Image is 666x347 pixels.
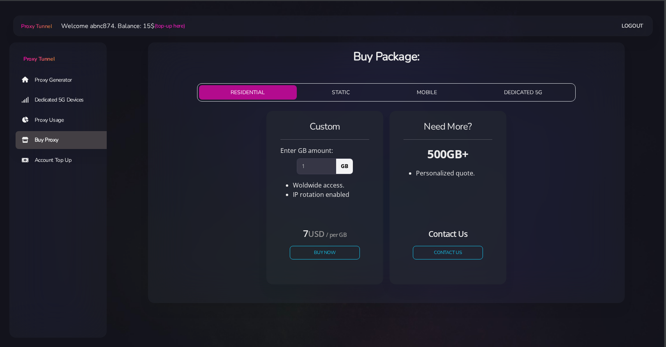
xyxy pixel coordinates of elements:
span: Proxy Tunnel [21,23,52,30]
a: Proxy Generator [16,71,113,89]
h4: 7 [290,227,360,240]
a: Buy Proxy [16,131,113,149]
button: Buy Now [290,246,360,259]
div: Enter GB amount: [276,146,374,155]
a: Proxy Usage [16,111,113,129]
li: Personalized quote. [416,168,492,178]
button: DEDICATED 5G [472,85,574,100]
h3: 500GB+ [403,146,492,162]
a: CONTACT US [413,246,483,259]
button: RESIDENTIAL [199,85,297,100]
small: Contact Us [428,228,467,239]
li: Woldwide access. [293,181,369,190]
input: 0 [297,158,336,174]
span: Proxy Tunnel [23,55,55,63]
a: Proxy Tunnel [19,20,52,32]
span: GB [336,158,353,174]
h4: Need More? [403,120,492,133]
iframe: Webchat Widget [551,220,656,337]
a: Dedicated 5G Devices [16,91,113,109]
a: Logout [622,19,643,33]
li: IP rotation enabled [293,190,369,199]
h4: Custom [280,120,369,133]
small: / per GB [326,231,347,238]
li: Welcome abnc874. Balance: 15$ [52,21,185,31]
button: MOBILE [385,85,469,100]
h3: Buy Package: [154,49,618,65]
button: STATIC [300,85,382,100]
a: Proxy Tunnel [9,42,107,63]
a: (top-up here) [155,22,185,30]
a: Account Top Up [16,151,113,169]
small: USD [308,228,324,239]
